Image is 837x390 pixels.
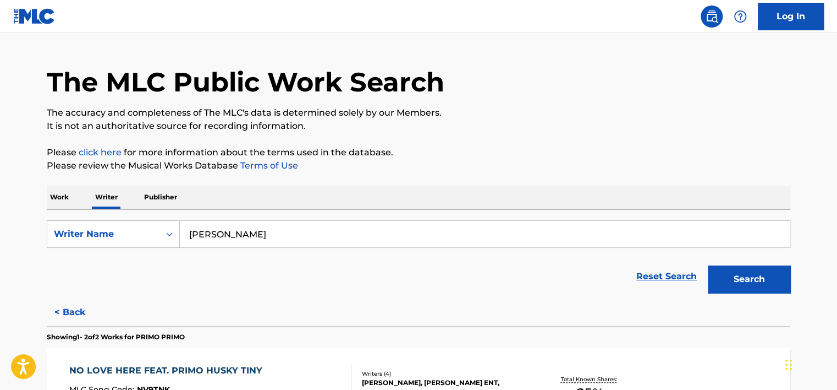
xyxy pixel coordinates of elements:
[69,364,268,377] div: NO LOVE HERE FEAT. PRIMO HUSKY TINY
[47,332,185,342] p: Showing 1 - 2 of 2 Works for PRIMO PRIMO
[47,146,790,159] p: Please for more information about the terms used in the database.
[701,6,723,28] a: Public Search
[631,264,702,289] a: Reset Search
[47,299,113,326] button: < Back
[92,186,121,209] p: Writer
[13,8,56,24] img: MLC Logo
[47,220,790,299] form: Search Form
[47,66,444,99] h1: The MLC Public Work Search
[47,106,790,120] p: The accuracy and completeness of The MLC's data is determined solely by our Members.
[782,337,837,390] iframe: Chat Widget
[782,337,837,390] div: চ্যাট উইজেট
[734,10,747,23] img: help
[708,266,790,293] button: Search
[47,186,72,209] p: Work
[785,348,792,381] div: টেনে আনুন
[141,186,180,209] p: Publisher
[54,227,153,241] div: Writer Name
[47,159,790,172] p: Please review the Musical Works Database
[729,6,751,28] div: Help
[79,147,122,158] a: click here
[560,375,619,383] p: Total Known Shares:
[705,10,718,23] img: search
[362,370,528,378] div: Writers ( 4 )
[238,160,298,171] a: Terms of Use
[758,3,824,30] a: Log In
[47,120,790,133] p: It is not an authoritative source for recording information.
